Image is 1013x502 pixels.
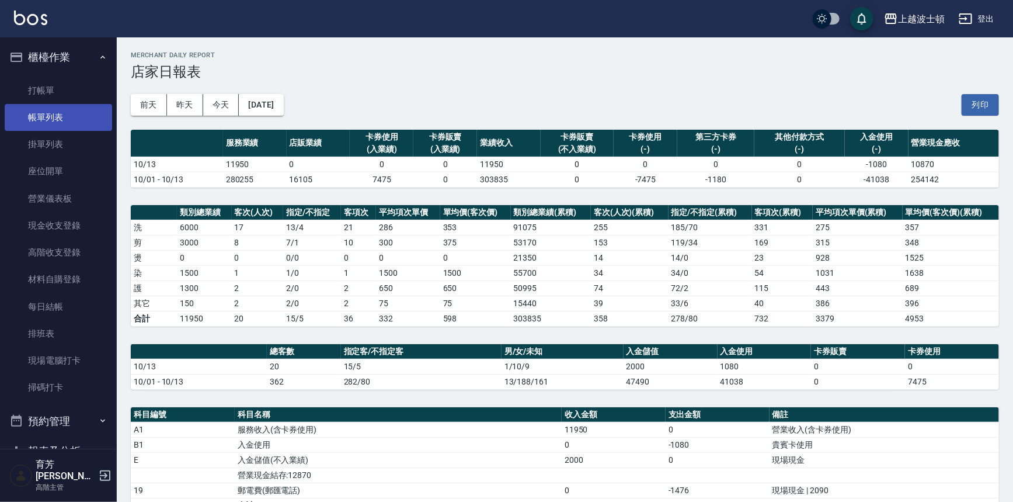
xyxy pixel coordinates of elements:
th: 單均價(客次價) [440,205,511,220]
td: 0 [177,250,231,265]
th: 客次(人次)(累積) [591,205,669,220]
button: 預約管理 [5,406,112,437]
button: save [850,7,873,30]
td: 0 [350,157,413,172]
td: 55700 [511,265,591,281]
th: 客項次 [341,205,377,220]
td: 75 [440,296,511,311]
td: 169 [752,235,813,250]
td: 21350 [511,250,591,265]
a: 打帳單 [5,77,112,104]
td: 11950 [562,422,666,437]
td: 15/5 [341,359,502,374]
td: 50995 [511,281,591,296]
td: 303835 [511,311,591,326]
td: 0 [413,157,477,172]
button: 登出 [954,8,999,30]
td: 2000 [624,359,718,374]
div: 卡券使用 [353,131,410,143]
td: 7475 [905,374,999,389]
td: 1638 [903,265,999,281]
td: 15/5 [283,311,341,326]
td: 54 [752,265,813,281]
td: 6000 [177,220,231,235]
td: 入金儲值(不入業績) [235,452,562,468]
td: 1080 [718,359,812,374]
td: 0 [677,157,754,172]
td: 331 [752,220,813,235]
td: 153 [591,235,669,250]
td: 2000 [562,452,666,468]
div: 卡券販賣 [416,131,474,143]
td: 255 [591,220,669,235]
td: 現場現金 [770,452,999,468]
td: 2 [341,281,377,296]
td: 16105 [287,172,350,187]
td: 10/13 [131,359,267,374]
td: 353 [440,220,511,235]
td: 1/10/9 [502,359,624,374]
a: 座位開單 [5,158,112,185]
td: 3379 [813,311,903,326]
td: 34 [591,265,669,281]
th: 客次(人次) [232,205,283,220]
th: 業績收入 [477,130,541,157]
td: 17 [232,220,283,235]
td: 13 / 4 [283,220,341,235]
div: (-) [757,143,842,155]
td: 營業現金結存:12870 [235,468,562,483]
div: 其他付款方式 [757,131,842,143]
td: B1 [131,437,235,452]
td: 0 [614,157,677,172]
td: 732 [752,311,813,326]
button: 列印 [962,94,999,116]
th: 男/女/未知 [502,344,624,359]
td: 303835 [477,172,541,187]
td: 1500 [376,265,440,281]
td: 2 / 0 [283,296,341,311]
td: 0 [666,422,770,437]
td: 286 [376,220,440,235]
td: 10/01 - 10/13 [131,374,267,389]
td: 0 [562,437,666,452]
td: 10 [341,235,377,250]
td: 0 / 0 [283,250,341,265]
td: 貴賓卡使用 [770,437,999,452]
td: 0 [440,250,511,265]
td: 0 [811,359,905,374]
td: 現場現金 | 2090 [770,483,999,498]
div: 第三方卡券 [680,131,751,143]
p: 高階主管 [36,482,95,493]
div: 卡券使用 [617,131,674,143]
th: 平均項次單價 [376,205,440,220]
th: 入金使用 [718,344,812,359]
th: 備註 [770,407,999,423]
h3: 店家日報表 [131,64,999,80]
th: 科目編號 [131,407,235,423]
td: 300 [376,235,440,250]
td: 2 [232,296,283,311]
td: 1300 [177,281,231,296]
td: 72 / 2 [669,281,752,296]
table: a dense table [131,344,999,390]
td: 8 [232,235,283,250]
td: 合計 [131,311,177,326]
td: 4953 [903,311,999,326]
th: 支出金額 [666,407,770,423]
th: 店販業績 [287,130,350,157]
td: 0 [905,359,999,374]
td: 928 [813,250,903,265]
td: 21 [341,220,377,235]
th: 收入金額 [562,407,666,423]
th: 類別總業績 [177,205,231,220]
td: 689 [903,281,999,296]
td: 362 [267,374,341,389]
td: 15440 [511,296,591,311]
td: 護 [131,281,177,296]
button: [DATE] [239,94,283,116]
th: 指定/不指定(累積) [669,205,752,220]
td: 443 [813,281,903,296]
th: 營業現金應收 [908,130,999,157]
td: 650 [376,281,440,296]
a: 營業儀表板 [5,185,112,212]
